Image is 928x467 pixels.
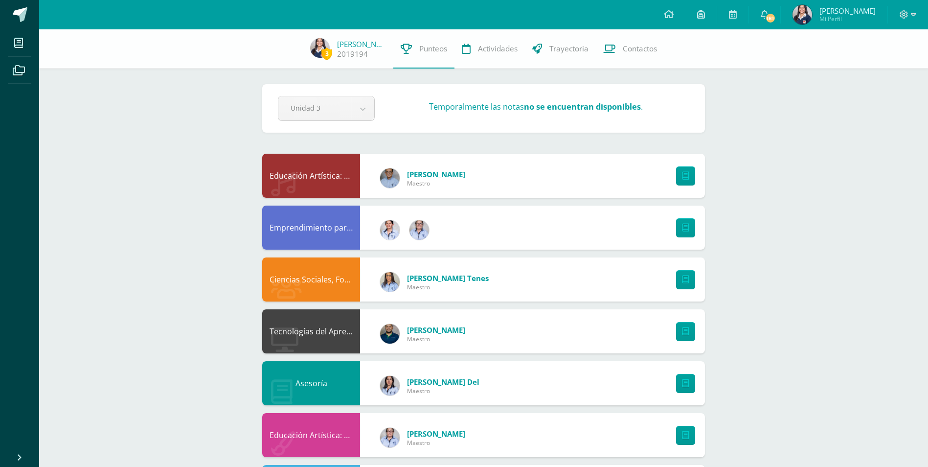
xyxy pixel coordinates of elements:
img: 02e3e31c73f569ab554490242ab9245f.png [380,220,400,240]
div: Educación Artística: Educación Musical [262,154,360,198]
a: Contactos [596,29,664,69]
span: [PERSON_NAME] Tenes [407,273,489,283]
div: Educación Artística: Artes Visuales [262,413,360,457]
img: 8adba496f07abd465d606718f465fded.png [380,376,400,396]
a: [PERSON_NAME] [337,39,386,49]
span: [PERSON_NAME] [407,325,465,335]
a: Unidad 3 [278,96,374,120]
img: ea36e79074f44aef91a37030a870ce9e.png [792,5,812,24]
img: c0a26e2fe6bfcdf9029544cd5cc8fd3b.png [380,168,400,188]
span: Maestro [407,439,465,447]
span: Maestro [407,283,489,291]
a: Actividades [454,29,525,69]
span: Trayectoria [549,44,588,54]
span: [PERSON_NAME] [407,169,465,179]
img: a19da184a6dd3418ee17da1f5f2698ae.png [380,428,400,447]
img: a19da184a6dd3418ee17da1f5f2698ae.png [409,220,429,240]
span: Maestro [407,387,479,395]
div: Emprendimiento para la Productividad [262,206,360,250]
img: d75c63bec02e1283ee24e764633d115c.png [380,324,400,344]
span: Maestro [407,335,465,343]
span: Maestro [407,179,465,187]
div: Ciencias Sociales, Formación Ciudadana e Interculturalidad [262,257,360,302]
span: [PERSON_NAME] [819,6,876,16]
span: Punteos [419,44,447,54]
a: 2019194 [337,49,368,59]
span: Unidad 3 [291,96,339,119]
span: 181 [765,13,775,23]
img: ea36e79074f44aef91a37030a870ce9e.png [310,38,330,58]
img: 8fef9c4feaae74bba3b915c4762f4777.png [380,272,400,292]
div: Tecnologías del Aprendizaje y la Comunicación [262,309,360,353]
span: [PERSON_NAME] [407,429,465,439]
a: Trayectoria [525,29,596,69]
span: [PERSON_NAME] del [407,377,479,387]
strong: no se encuentran disponibles [524,101,641,112]
span: Actividades [478,44,518,54]
div: Asesoría [262,361,360,405]
h3: Temporalmente las notas . [429,101,643,112]
span: 3 [321,47,332,60]
a: Punteos [393,29,454,69]
span: Contactos [623,44,657,54]
span: Mi Perfil [819,15,876,23]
